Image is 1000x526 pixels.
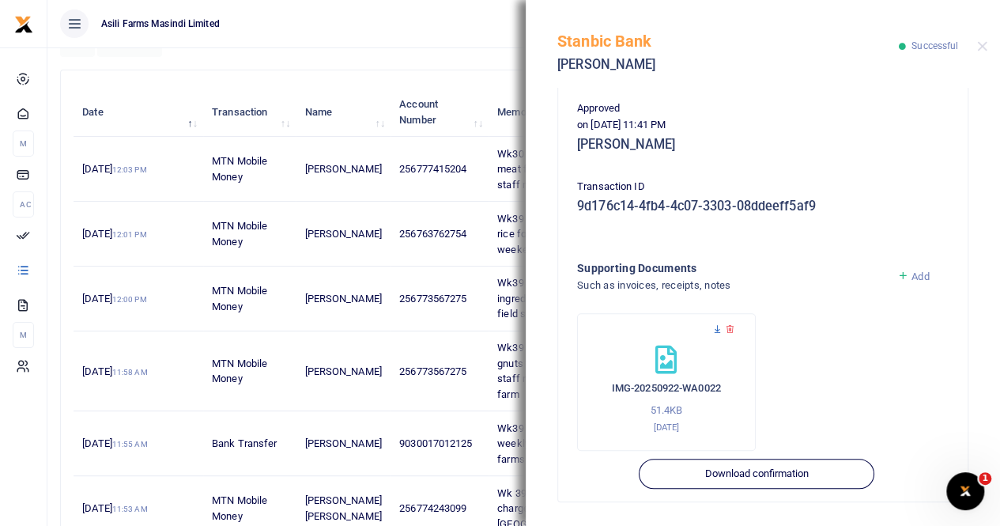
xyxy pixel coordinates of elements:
[557,57,899,73] h5: [PERSON_NAME]
[212,358,267,385] span: MTN Mobile Money
[577,117,949,134] p: on [DATE] 11:41 PM
[14,17,33,29] a: logo-small logo-large logo-large
[399,228,466,240] span: 256763762754
[911,271,929,282] span: Add
[497,213,608,255] span: Wk39 04 03 purchase of rice for Bunyoro farms weekend diet
[979,472,991,485] span: 1
[112,230,147,239] small: 12:01 PM
[82,365,147,377] span: [DATE]
[577,259,885,277] h4: Supporting Documents
[911,40,958,51] span: Successful
[212,437,277,449] span: Bank Transfer
[212,155,267,183] span: MTN Mobile Money
[212,285,267,312] span: MTN Mobile Money
[399,365,466,377] span: 256773567275
[82,293,146,305] span: [DATE]
[653,422,679,433] small: [DATE]
[82,228,146,240] span: [DATE]
[497,422,613,465] span: Wk39 004 01 purchase of weekly items for Bunyoro farms
[497,148,608,191] span: Wk30 04 05 purchase of meat for bweyale field staff mid week diet
[112,505,148,513] small: 11:53 AM
[399,437,472,449] span: 9030017012125
[946,472,984,510] iframe: Intercom live chat
[577,199,949,214] h5: 9d176c14-4fb4-4c07-3303-08ddeeff5af9
[897,271,930,282] a: Add
[577,313,756,451] div: IMG-20250922-WA0022
[304,228,381,240] span: [PERSON_NAME]
[14,15,33,34] img: logo-small
[304,437,381,449] span: [PERSON_NAME]
[304,494,381,522] span: [PERSON_NAME] [PERSON_NAME]
[497,277,613,320] span: Wk39 004 02 purchase of ingredients and fish for field staff weekend diet
[577,179,949,195] p: Transaction ID
[112,368,148,377] small: 11:58 AM
[977,41,987,51] button: Close
[399,502,466,514] span: 256774243099
[74,88,203,137] th: Date: activate to sort column descending
[82,502,147,514] span: [DATE]
[594,382,739,395] h6: IMG-20250922-WA0022
[296,88,391,137] th: Name: activate to sort column ascending
[489,88,628,137] th: Memo: activate to sort column ascending
[13,191,34,218] li: Ac
[112,440,148,448] small: 11:55 AM
[577,100,949,117] p: Approved
[577,137,949,153] h5: [PERSON_NAME]
[112,295,147,304] small: 12:00 PM
[399,293,466,305] span: 256773567275
[639,459,874,489] button: Download confirmation
[203,88,296,137] th: Transaction: activate to sort column ascending
[82,163,146,175] span: [DATE]
[557,32,899,51] h5: Stanbic Bank
[399,163,466,175] span: 256777415204
[577,277,885,294] h4: Such as invoices, receipts, notes
[304,365,381,377] span: [PERSON_NAME]
[497,342,608,400] span: Wk39 04 04 purchase of gnuts for bweyale field staff residing in at the farm
[391,88,489,137] th: Account Number: activate to sort column ascending
[13,131,34,157] li: M
[112,165,147,174] small: 12:03 PM
[95,17,226,31] span: Asili Farms Masindi Limited
[594,403,739,419] p: 51.4KB
[82,437,147,449] span: [DATE]
[212,220,267,248] span: MTN Mobile Money
[304,293,381,305] span: [PERSON_NAME]
[304,163,381,175] span: [PERSON_NAME]
[212,494,267,522] span: MTN Mobile Money
[13,322,34,348] li: M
